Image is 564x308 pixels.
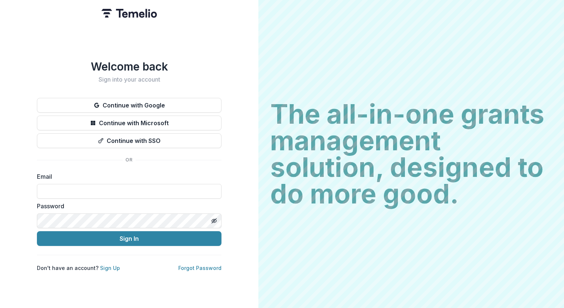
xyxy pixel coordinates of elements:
img: Temelio [102,9,157,18]
button: Continue with Microsoft [37,116,221,130]
p: Don't have an account? [37,264,120,272]
a: Sign Up [100,265,120,271]
button: Continue with Google [37,98,221,113]
h2: Sign into your account [37,76,221,83]
label: Password [37,202,217,211]
h1: Welcome back [37,60,221,73]
label: Email [37,172,217,181]
button: Toggle password visibility [208,215,220,227]
button: Continue with SSO [37,133,221,148]
button: Sign In [37,231,221,246]
a: Forgot Password [178,265,221,271]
